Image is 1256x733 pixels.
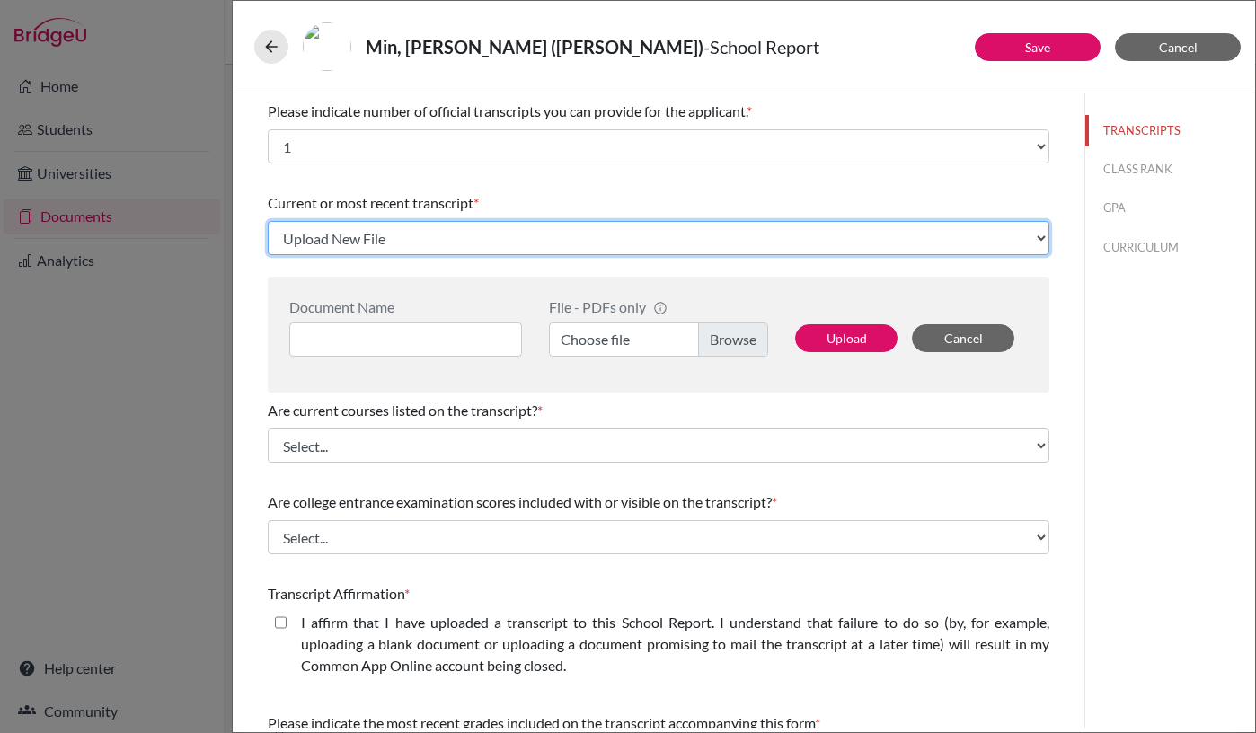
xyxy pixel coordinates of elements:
[912,324,1014,352] button: Cancel
[1085,232,1255,263] button: CURRICULUM
[653,301,668,315] span: info
[268,194,473,211] span: Current or most recent transcript
[268,493,772,510] span: Are college entrance examination scores included with or visible on the transcript?
[301,612,1049,676] label: I affirm that I have uploaded a transcript to this School Report. I understand that failure to do...
[1085,115,1255,146] button: TRANSCRIPTS
[268,102,747,119] span: Please indicate number of official transcripts you can provide for the applicant.
[549,322,768,357] label: Choose file
[268,714,815,731] span: Please indicate the most recent grades included on the transcript accompanying this form
[1085,154,1255,185] button: CLASS RANK
[1085,192,1255,224] button: GPA
[268,585,404,602] span: Transcript Affirmation
[366,36,703,57] strong: Min, [PERSON_NAME] ([PERSON_NAME])
[703,36,819,57] span: - School Report
[549,298,768,315] div: File - PDFs only
[289,298,522,315] div: Document Name
[268,402,537,419] span: Are current courses listed on the transcript?
[795,324,898,352] button: Upload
